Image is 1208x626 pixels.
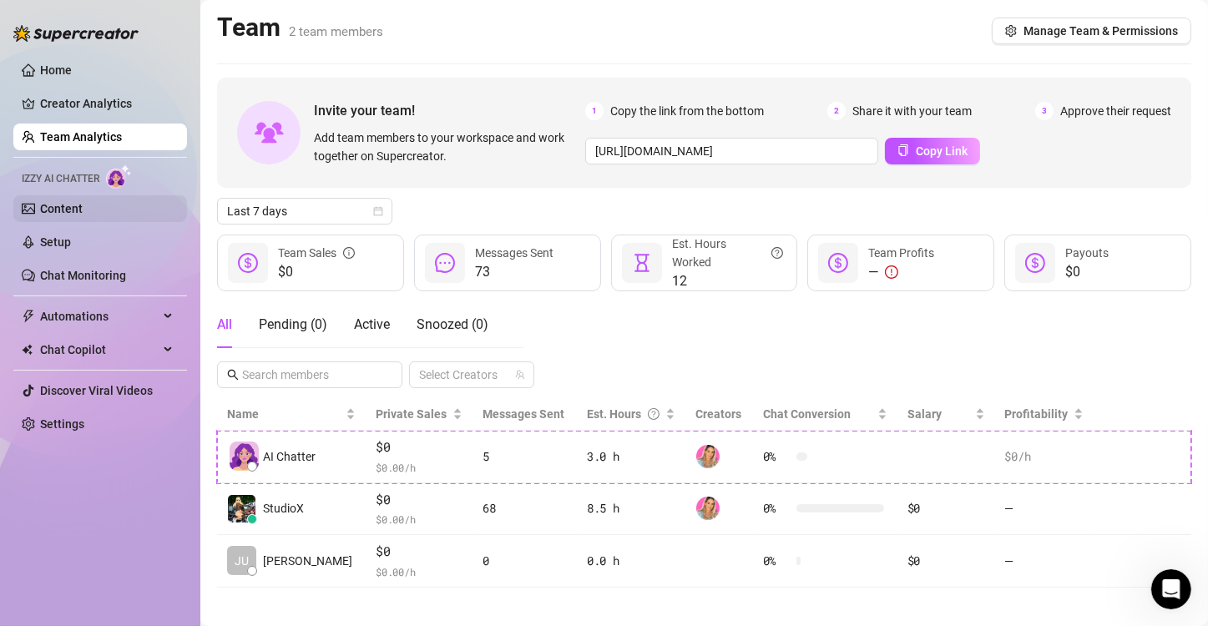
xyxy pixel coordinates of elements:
[289,24,383,39] span: 2 team members
[40,384,153,397] a: Discover Viral Videos
[475,262,553,282] span: 73
[278,244,355,262] div: Team Sales
[22,171,99,187] span: Izzy AI Chatter
[585,102,604,120] span: 1
[33,119,301,147] p: Hi StudioX 👋
[259,315,327,335] div: Pending ( 0 )
[278,262,355,282] span: $0
[376,511,462,528] span: $ 0.00 /h
[610,102,764,120] span: Copy the link from the bottom
[373,206,383,216] span: calendar
[314,129,579,165] span: Add team members to your workspace and work together on Supercreator.
[1065,262,1109,282] span: $0
[632,253,652,273] span: hourglass
[483,552,567,570] div: 0
[587,447,675,466] div: 3.0 h
[230,442,259,471] img: izzy-ai-chatter-avatar-DDCN_rTZ.svg
[13,25,139,42] img: logo-BBDzfeDw.svg
[995,483,1094,536] td: —
[907,407,942,421] span: Salary
[587,405,662,423] div: Est. Hours
[648,405,660,423] span: question-circle
[276,514,308,526] span: News
[483,447,567,466] div: 5
[376,490,462,510] span: $0
[376,542,462,562] span: $0
[376,459,462,476] span: $ 0.00 /h
[1151,569,1191,609] iframe: Intercom live chat
[763,407,851,421] span: Chat Conversion
[40,130,122,144] a: Team Analytics
[40,336,159,363] span: Chat Copilot
[763,447,790,466] span: 0 %
[852,102,972,120] span: Share it with your team
[34,210,279,228] div: Send us a message
[17,196,317,260] div: Send us a messageWe typically reply in a few hours
[83,472,167,539] button: Messages
[263,552,352,570] span: [PERSON_NAME]
[33,147,301,175] p: How can we help?
[40,235,71,249] a: Setup
[376,437,462,457] span: $0
[195,514,222,526] span: Help
[1065,246,1109,260] span: Payouts
[587,552,675,570] div: 0.0 h
[417,316,488,332] span: Snoozed ( 0 )
[1025,253,1045,273] span: dollar-circle
[916,144,968,158] span: Copy Link
[435,253,455,273] span: message
[217,315,232,335] div: All
[885,265,898,279] span: exclamation-circle
[262,27,296,60] div: Profile image for Joe
[771,235,783,271] span: question-circle
[483,499,567,517] div: 68
[685,398,753,431] th: Creators
[238,253,258,273] span: dollar-circle
[672,235,784,271] div: Est. Hours Worked
[672,271,784,291] span: 12
[227,405,342,423] span: Name
[587,499,675,517] div: 8.5 h
[40,90,174,117] a: Creator Analytics
[250,472,334,539] button: News
[263,499,304,517] span: StudioX
[33,32,164,58] img: logo
[827,102,846,120] span: 2
[217,12,383,43] h2: Team
[17,361,317,590] div: Super Mass, Dark Mode, Message Library & Bump Improvements
[868,246,934,260] span: Team Profits
[828,253,848,273] span: dollar-circle
[40,269,126,282] a: Chat Monitoring
[199,27,232,60] img: Profile image for Giselle
[868,262,934,282] div: —
[885,138,980,164] button: Copy Link
[376,407,447,421] span: Private Sales
[106,164,132,189] img: AI Chatter
[343,244,355,262] span: info-circle
[227,369,239,381] span: search
[1005,407,1069,421] span: Profitability
[475,246,553,260] span: Messages Sent
[1024,24,1178,38] span: Manage Team & Permissions
[995,535,1094,588] td: —
[515,370,525,380] span: team
[696,497,720,520] img: Lor
[907,552,985,570] div: $0
[40,303,159,330] span: Automations
[235,552,249,570] span: JU
[1005,447,1084,466] div: $0 /h
[34,306,300,340] button: Find a time
[1060,102,1171,120] span: Approve their request
[22,344,33,356] img: Chat Copilot
[40,417,84,431] a: Settings
[483,407,564,421] span: Messages Sent
[230,27,264,60] img: Profile image for Ella
[227,199,382,224] span: Last 7 days
[242,366,379,384] input: Search members
[40,63,72,77] a: Home
[34,228,279,245] div: We typically reply in a few hours
[376,563,462,580] span: $ 0.00 /h
[907,499,985,517] div: $0
[992,18,1191,44] button: Manage Team & Permissions
[18,361,316,478] img: Super Mass, Dark Mode, Message Library & Bump Improvements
